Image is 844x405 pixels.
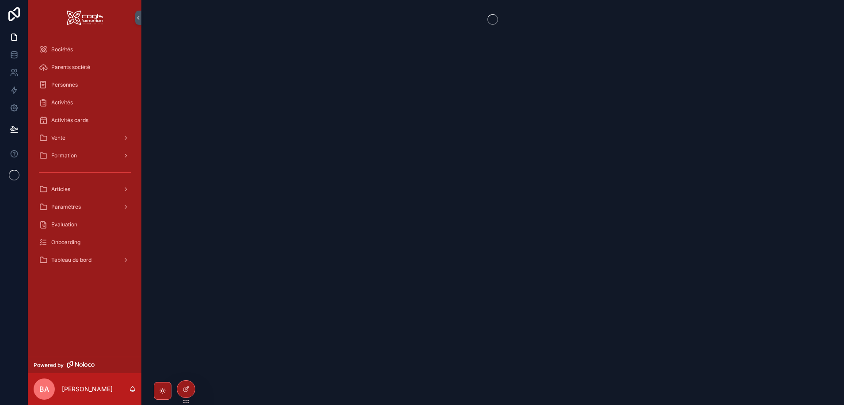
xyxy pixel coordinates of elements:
[39,384,49,394] span: BA
[34,42,136,57] a: Sociétés
[34,95,136,111] a: Activités
[34,77,136,93] a: Personnes
[34,234,136,250] a: Onboarding
[34,362,64,369] span: Powered by
[51,81,78,88] span: Personnes
[34,252,136,268] a: Tableau de bord
[34,217,136,233] a: Evaluation
[51,221,77,228] span: Evaluation
[34,199,136,215] a: Paramètres
[51,152,77,159] span: Formation
[51,46,73,53] span: Sociétés
[51,239,80,246] span: Onboarding
[51,186,70,193] span: Articles
[34,181,136,197] a: Articles
[51,64,90,71] span: Parents société
[34,112,136,128] a: Activités cards
[51,134,65,141] span: Vente
[28,35,141,279] div: scrollable content
[51,117,88,124] span: Activités cards
[67,11,103,25] img: App logo
[51,256,91,264] span: Tableau de bord
[62,385,113,394] p: [PERSON_NAME]
[51,99,73,106] span: Activités
[34,59,136,75] a: Parents société
[34,148,136,164] a: Formation
[51,203,81,210] span: Paramètres
[28,357,141,373] a: Powered by
[34,130,136,146] a: Vente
